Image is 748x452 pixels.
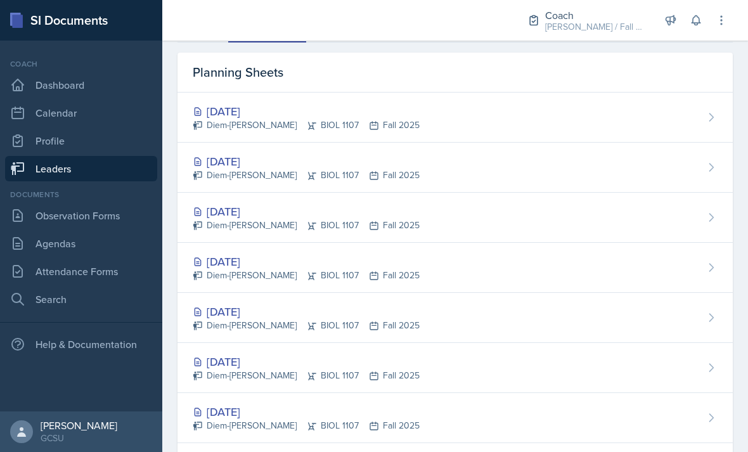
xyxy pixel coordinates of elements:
[5,189,157,200] div: Documents
[193,419,420,432] div: Diem-[PERSON_NAME] BIOL 1107 Fall 2025
[5,231,157,256] a: Agendas
[193,153,420,170] div: [DATE]
[193,169,420,182] div: Diem-[PERSON_NAME] BIOL 1107 Fall 2025
[5,58,157,70] div: Coach
[5,72,157,98] a: Dashboard
[5,203,157,228] a: Observation Forms
[5,156,157,181] a: Leaders
[41,419,117,432] div: [PERSON_NAME]
[177,243,733,293] a: [DATE] Diem-[PERSON_NAME]BIOL 1107Fall 2025
[177,143,733,193] a: [DATE] Diem-[PERSON_NAME]BIOL 1107Fall 2025
[193,253,420,270] div: [DATE]
[193,319,420,332] div: Diem-[PERSON_NAME] BIOL 1107 Fall 2025
[5,259,157,284] a: Attendance Forms
[193,269,420,282] div: Diem-[PERSON_NAME] BIOL 1107 Fall 2025
[193,103,420,120] div: [DATE]
[5,332,157,357] div: Help & Documentation
[193,203,420,220] div: [DATE]
[177,53,733,93] div: Planning Sheets
[193,119,420,132] div: Diem-[PERSON_NAME] BIOL 1107 Fall 2025
[193,353,420,370] div: [DATE]
[177,343,733,393] a: [DATE] Diem-[PERSON_NAME]BIOL 1107Fall 2025
[193,369,420,382] div: Diem-[PERSON_NAME] BIOL 1107 Fall 2025
[5,128,157,153] a: Profile
[545,8,647,23] div: Coach
[41,432,117,444] div: GCSU
[5,287,157,312] a: Search
[193,403,420,420] div: [DATE]
[5,100,157,126] a: Calendar
[177,193,733,243] a: [DATE] Diem-[PERSON_NAME]BIOL 1107Fall 2025
[193,219,420,232] div: Diem-[PERSON_NAME] BIOL 1107 Fall 2025
[177,293,733,343] a: [DATE] Diem-[PERSON_NAME]BIOL 1107Fall 2025
[177,93,733,143] a: [DATE] Diem-[PERSON_NAME]BIOL 1107Fall 2025
[545,20,647,34] div: [PERSON_NAME] / Fall 2025
[177,393,733,443] a: [DATE] Diem-[PERSON_NAME]BIOL 1107Fall 2025
[193,303,420,320] div: [DATE]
